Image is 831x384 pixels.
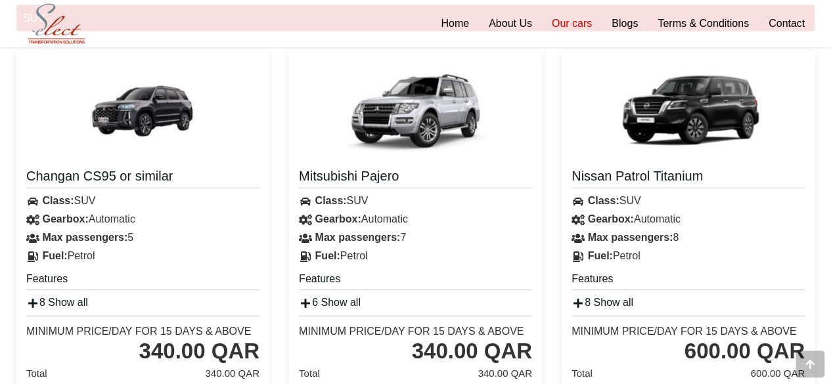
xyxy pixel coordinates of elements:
div: 600.00 QAR [685,338,805,364]
div: 8 [562,228,815,247]
a: Nissan Patrol Titanium [572,167,805,188]
div: Minimum Price/Day for 15 days & Above [572,325,796,338]
div: Petrol [289,247,542,265]
div: Minimum Price/Day for 15 days & Above [299,325,524,338]
strong: Class: [315,195,346,206]
div: Petrol [562,247,815,265]
strong: Class: [42,195,74,206]
a: 6 Show all [299,297,361,308]
strong: Gearbox: [42,213,88,224]
div: 340.00 QAR [412,338,532,364]
div: Automatic [16,210,269,228]
div: Go to top [796,351,824,377]
span: 340.00 QAR [205,364,259,383]
h5: Features [26,272,259,290]
strong: Fuel: [42,250,67,261]
div: SUV [16,192,269,210]
div: Automatic [289,210,542,228]
h5: Features [299,272,532,290]
img: Nissan Patrol Titanium [610,61,767,160]
div: 5 [16,228,269,247]
img: Changan CS95 or similar [64,61,222,160]
span: 600.00 QAR [750,364,805,383]
strong: Fuel: [315,250,340,261]
strong: Class: [587,195,619,206]
div: 340.00 QAR [139,338,259,364]
a: 8 Show all [26,297,88,308]
strong: Max passengers: [315,232,400,243]
span: 340.00 QAR [478,364,532,383]
a: Mitsubishi Pajero [299,167,532,188]
div: Petrol [16,247,269,265]
a: 8 Show all [572,297,633,308]
h5: Features [572,272,805,290]
div: 7 [289,228,542,247]
div: Minimum Price/Day for 15 days & Above [26,325,251,338]
img: Mitsubishi Pajero [337,61,495,160]
span: Total [572,368,593,379]
strong: Max passengers: [587,232,673,243]
img: Select Rent a Car [20,1,93,47]
strong: Fuel: [587,250,612,261]
div: Automatic [562,210,815,228]
span: Total [26,368,47,379]
span: Total [299,368,320,379]
div: SUV [289,192,542,210]
strong: Gearbox: [587,213,633,224]
strong: Gearbox: [315,213,361,224]
div: SUV [562,192,815,210]
a: Changan CS95 or similar [26,167,259,188]
strong: Max passengers: [42,232,127,243]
